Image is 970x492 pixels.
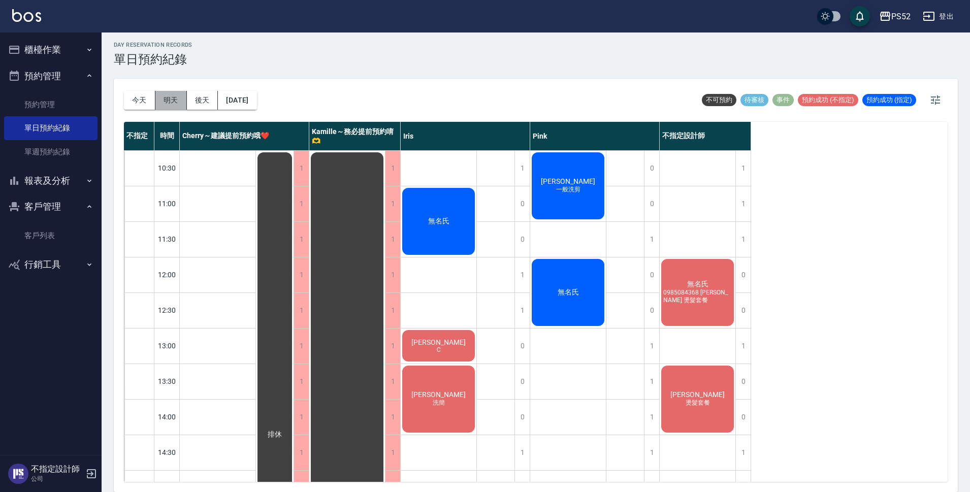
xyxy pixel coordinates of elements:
div: 1 [644,435,659,470]
span: [PERSON_NAME] [409,390,468,399]
div: 1 [294,400,309,435]
img: Person [8,464,28,484]
div: 1 [385,222,400,257]
span: 一般洗剪 [554,185,583,194]
button: 客戶管理 [4,193,98,220]
span: 排休 [266,430,284,439]
div: 0 [735,257,751,292]
div: 0 [644,186,659,221]
div: 14:30 [154,435,180,470]
p: 公司 [31,474,83,483]
div: 時間 [154,122,180,150]
div: Kamille～務必提前預約唷🫶 [309,122,401,150]
div: 0 [514,329,530,364]
div: 1 [294,435,309,470]
button: save [850,6,870,26]
button: 後天 [187,91,218,110]
span: 燙髮套餐 [684,399,712,407]
div: 1 [514,293,530,328]
button: 報表及分析 [4,168,98,194]
span: [PERSON_NAME] [539,177,597,185]
div: 1 [735,222,751,257]
div: 1 [385,151,400,186]
div: 1 [735,151,751,186]
span: 預約成功 (不指定) [798,95,858,105]
div: 14:00 [154,399,180,435]
h5: 不指定設計師 [31,464,83,474]
div: 1 [385,329,400,364]
div: 1 [514,151,530,186]
button: 預約管理 [4,63,98,89]
span: 無名氏 [426,217,451,226]
button: PS52 [875,6,915,27]
span: 不可預約 [702,95,736,105]
div: 1 [294,329,309,364]
div: 11:00 [154,186,180,221]
div: 1 [294,293,309,328]
div: 0 [514,400,530,435]
div: 1 [514,257,530,292]
button: 明天 [155,91,187,110]
div: 1 [294,257,309,292]
span: 無名氏 [556,288,581,297]
div: 0 [644,293,659,328]
button: 櫃檯作業 [4,37,98,63]
div: 不指定 [124,122,154,150]
img: Logo [12,9,41,22]
span: [PERSON_NAME] [668,390,727,399]
a: 預約管理 [4,93,98,116]
div: 1 [385,257,400,292]
span: 待審核 [740,95,768,105]
div: 1 [385,400,400,435]
div: 1 [644,400,659,435]
div: 1 [735,329,751,364]
div: 1 [294,364,309,399]
div: 1 [294,151,309,186]
button: 今天 [124,91,155,110]
div: 不指定設計師 [660,122,751,150]
div: 0 [735,400,751,435]
div: 1 [514,435,530,470]
div: Iris [401,122,530,150]
button: [DATE] [218,91,256,110]
span: C [435,346,443,353]
div: 1 [735,435,751,470]
button: 登出 [919,7,958,26]
a: 客戶列表 [4,224,98,247]
span: 0985084368 [PERSON_NAME] 燙髮套餐 [661,289,734,305]
div: Cherry～建議提前預約哦❤️ [180,122,309,150]
div: 1 [644,364,659,399]
div: 11:30 [154,221,180,257]
span: 無名氏 [685,280,710,289]
h3: 單日預約紀錄 [114,52,192,67]
div: Pink [530,122,660,150]
div: 1 [385,293,400,328]
div: 1 [644,329,659,364]
span: 預約成功 (指定) [862,95,916,105]
div: 12:00 [154,257,180,292]
div: 1 [294,186,309,221]
div: 1 [385,186,400,221]
div: 1 [644,222,659,257]
div: 13:00 [154,328,180,364]
div: 10:30 [154,150,180,186]
button: 行銷工具 [4,251,98,278]
span: 洗簡 [431,399,447,407]
div: 0 [514,186,530,221]
div: 0 [514,364,530,399]
h2: day Reservation records [114,42,192,48]
a: 單日預約紀錄 [4,116,98,140]
div: 1 [735,186,751,221]
div: PS52 [891,10,911,23]
a: 單週預約紀錄 [4,140,98,163]
span: 事件 [772,95,794,105]
div: 12:30 [154,292,180,328]
div: 0 [644,257,659,292]
div: 1 [385,435,400,470]
div: 1 [385,364,400,399]
div: 0 [644,151,659,186]
div: 1 [294,222,309,257]
div: 0 [735,293,751,328]
span: [PERSON_NAME] [409,338,468,346]
div: 0 [514,222,530,257]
